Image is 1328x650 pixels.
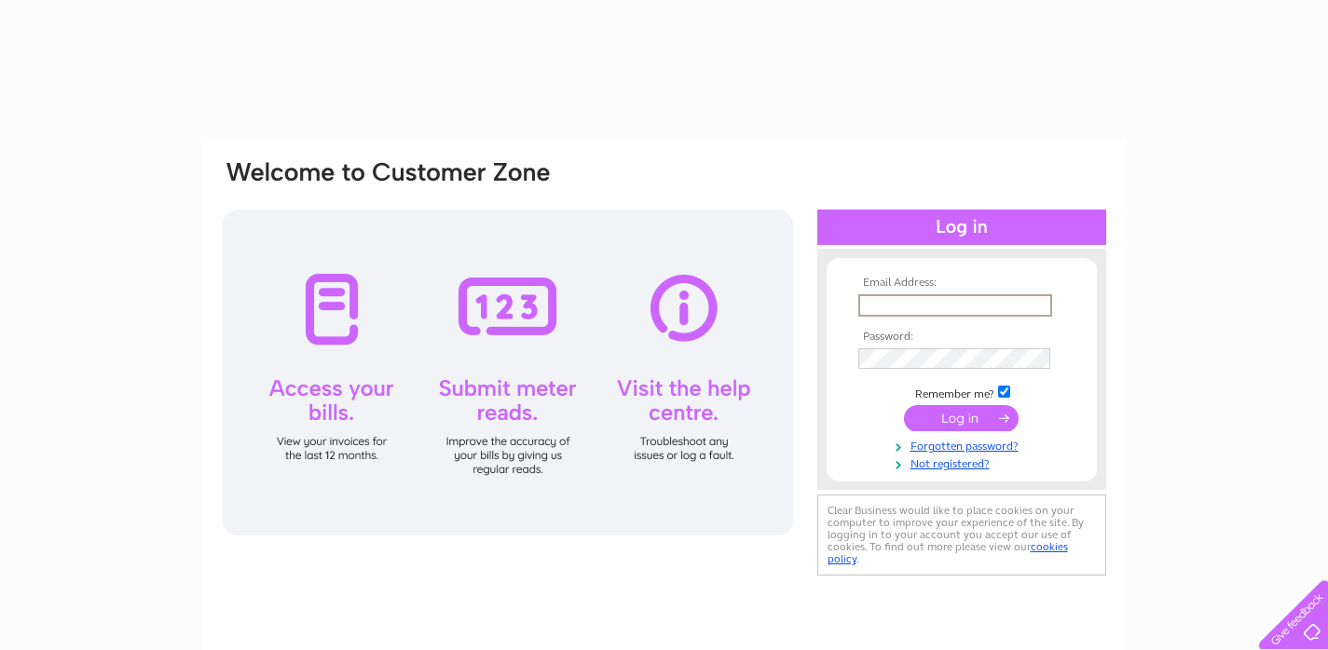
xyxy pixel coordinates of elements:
a: Forgotten password? [858,436,1070,454]
div: Clear Business would like to place cookies on your computer to improve your experience of the sit... [817,494,1106,576]
th: Password: [854,331,1070,344]
a: Not registered? [858,454,1070,471]
th: Email Address: [854,277,1070,290]
td: Remember me? [854,383,1070,401]
a: cookies policy [828,540,1068,565]
input: Submit [904,405,1019,431]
